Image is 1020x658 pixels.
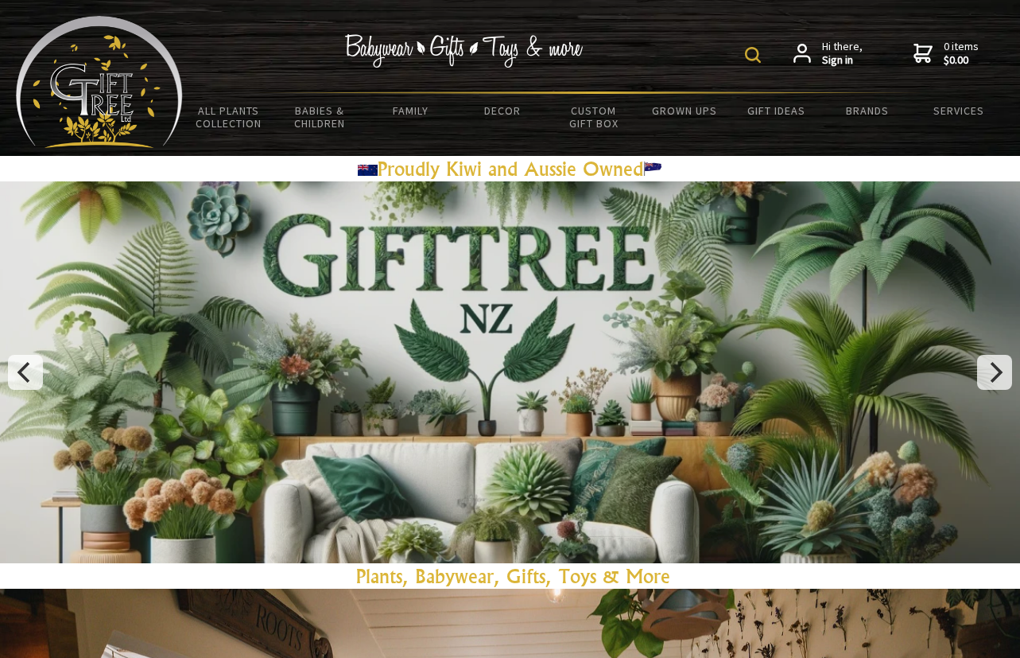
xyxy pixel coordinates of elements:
a: Babies & Children [274,94,366,140]
a: Gift Ideas [731,94,822,127]
a: Custom Gift Box [548,94,639,140]
button: Next [977,355,1012,390]
a: Proudly Kiwi and Aussie Owned [358,157,663,181]
strong: Sign in [822,53,863,68]
img: Babywear - Gifts - Toys & more [345,34,584,68]
a: Plants, Babywear, Gifts, Toys & Mor [356,564,661,588]
strong: $0.00 [944,53,979,68]
button: Previous [8,355,43,390]
img: Babyware - Gifts - Toys and more... [16,16,183,148]
a: Grown Ups [639,94,731,127]
a: Decor [456,94,548,127]
a: Hi there,Sign in [793,40,863,68]
img: product search [745,47,761,63]
span: 0 items [944,39,979,68]
a: Family [366,94,457,127]
a: Services [913,94,1004,127]
span: Hi there, [822,40,863,68]
a: Brands [821,94,913,127]
a: 0 items$0.00 [913,40,979,68]
a: All Plants Collection [183,94,274,140]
